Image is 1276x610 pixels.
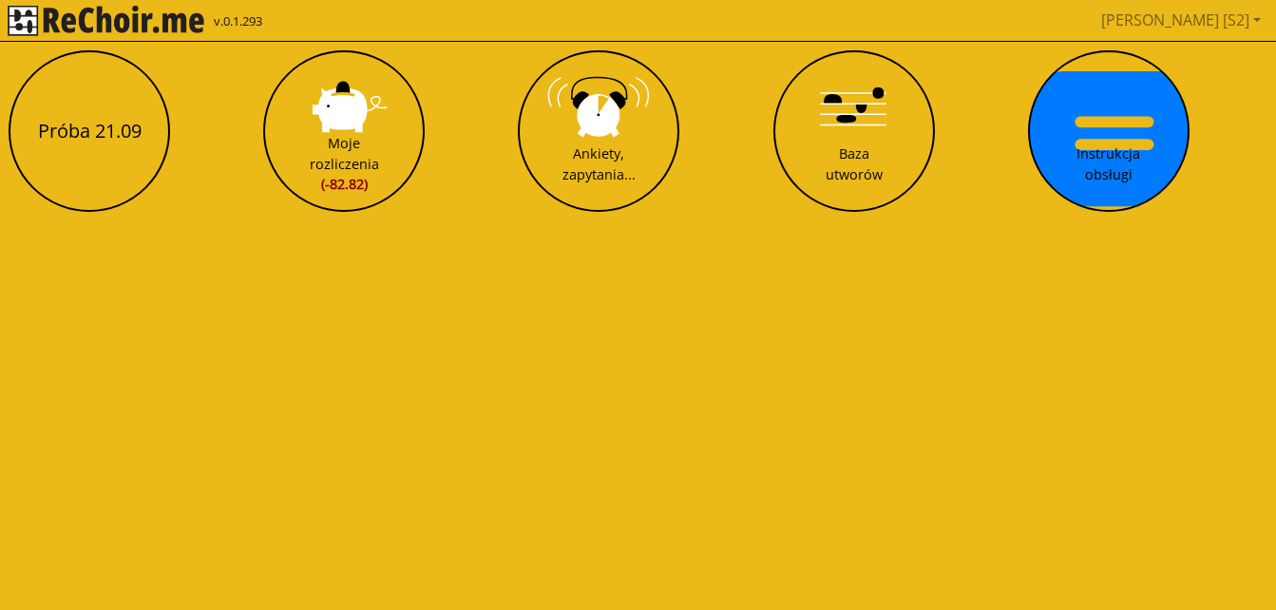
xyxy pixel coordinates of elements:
[214,12,262,31] span: v.0.1.293
[263,50,425,212] button: Moje rozliczenia(-82.82)
[518,50,679,212] button: Ankiety, zapytania...
[562,143,636,184] div: Ankiety, zapytania...
[310,133,379,195] div: Moje rozliczenia
[1094,1,1268,39] a: [PERSON_NAME] [S2]
[310,174,379,195] span: (-82.82)
[773,50,935,212] button: Baza utworów
[1076,143,1140,184] div: Instrukcja obsługi
[1028,50,1190,212] button: Instrukcja obsługi
[826,143,883,184] div: Baza utworów
[9,50,170,212] button: Próba 21.09
[8,6,204,36] img: rekłajer mi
